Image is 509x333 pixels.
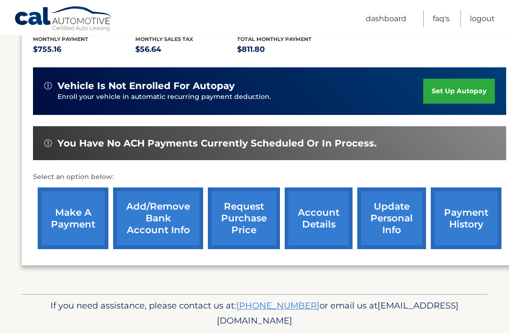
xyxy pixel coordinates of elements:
p: $811.80 [237,43,339,57]
p: $56.64 [135,43,238,57]
img: alert-white.svg [44,140,52,147]
a: [PHONE_NUMBER] [236,301,320,311]
a: account details [285,188,353,250]
span: Total Monthly Payment [237,36,312,43]
p: $755.16 [33,43,135,57]
span: You have no ACH payments currently scheduled or in process. [57,138,377,150]
p: If you need assistance, please contact us at: or email us at [35,299,474,329]
img: alert-white.svg [44,82,52,90]
a: payment history [431,188,501,250]
a: make a payment [38,188,108,250]
a: request purchase price [208,188,280,250]
a: set up autopay [423,79,495,104]
a: Add/Remove bank account info [113,188,203,250]
a: Dashboard [366,11,406,27]
a: FAQ's [433,11,450,27]
a: Cal Automotive [14,6,113,33]
p: Select an option below: [33,172,506,183]
a: Logout [470,11,495,27]
span: Monthly Payment [33,36,88,43]
p: Enroll your vehicle in automatic recurring payment deduction. [57,92,423,103]
span: [EMAIL_ADDRESS][DOMAIN_NAME] [217,301,459,326]
span: vehicle is not enrolled for autopay [57,81,235,92]
a: update personal info [357,188,426,250]
span: Monthly sales Tax [135,36,193,43]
